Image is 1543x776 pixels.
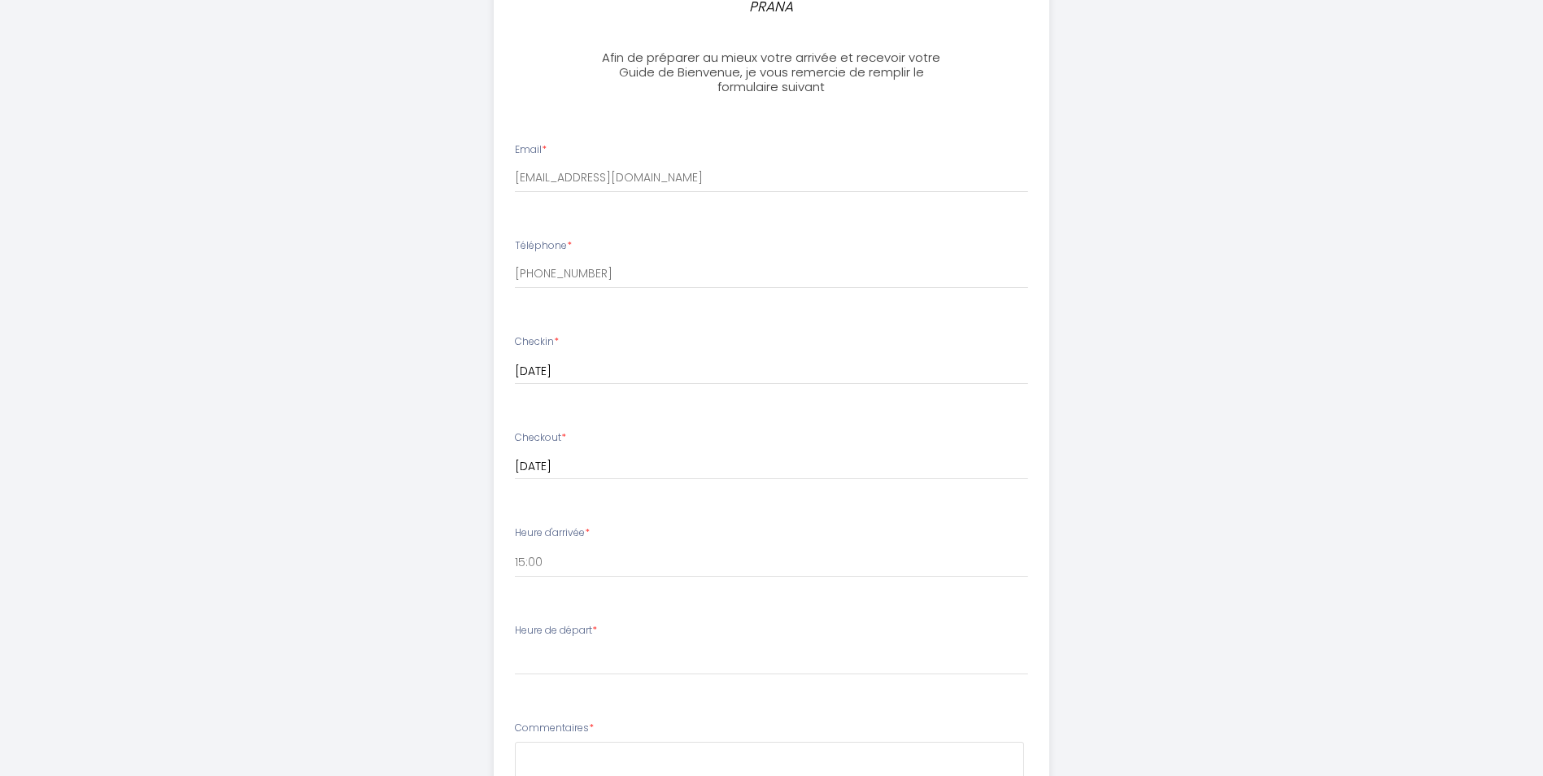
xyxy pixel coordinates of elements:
[515,525,590,541] label: Heure d'arrivée
[515,334,559,350] label: Checkin
[515,623,597,639] label: Heure de départ
[515,238,572,254] label: Téléphone
[591,50,952,94] h3: Afin de préparer au mieux votre arrivée et recevoir votre Guide de Bienvenue, je vous remercie de...
[515,721,594,736] label: Commentaires
[515,430,566,446] label: Checkout
[515,142,547,158] label: Email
